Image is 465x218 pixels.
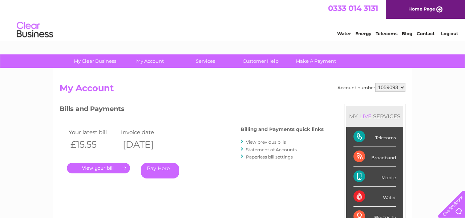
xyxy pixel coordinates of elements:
th: £15.55 [67,137,119,152]
div: Telecoms [353,127,396,147]
a: Statement of Accounts [246,147,297,152]
a: Pay Here [141,163,179,178]
h3: Bills and Payments [60,104,324,116]
a: Blog [402,31,412,36]
a: Telecoms [376,31,397,36]
a: View previous bills [246,139,286,145]
div: MY SERVICES [346,106,403,127]
div: Account number [337,83,405,92]
a: Customer Help [231,54,291,68]
img: logo.png [16,19,53,41]
a: Paperless bill settings [246,154,293,160]
div: Broadband [353,147,396,167]
th: [DATE] [119,137,171,152]
td: Your latest bill [67,127,119,137]
div: Clear Business is a trading name of Verastar Limited (registered in [GEOGRAPHIC_DATA] No. 3667643... [61,4,405,35]
a: Make A Payment [286,54,346,68]
a: Energy [355,31,371,36]
a: . [67,163,130,173]
a: Log out [441,31,458,36]
div: Water [353,187,396,207]
a: Water [337,31,351,36]
a: Services [175,54,235,68]
td: Invoice date [119,127,171,137]
a: 0333 014 3131 [328,4,378,13]
div: LIVE [358,113,373,120]
a: My Clear Business [65,54,125,68]
div: Mobile [353,167,396,187]
h2: My Account [60,83,405,97]
a: Contact [417,31,434,36]
a: My Account [120,54,180,68]
h4: Billing and Payments quick links [241,127,324,132]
